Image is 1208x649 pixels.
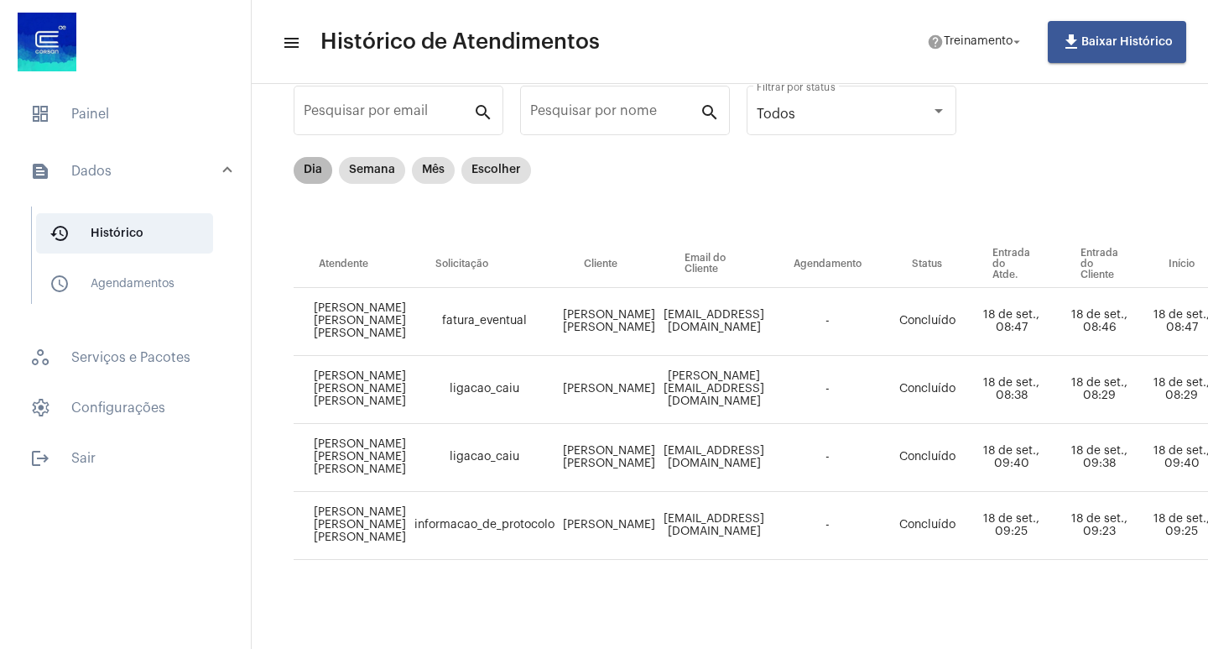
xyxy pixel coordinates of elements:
[967,424,1055,492] td: 18 de set., 09:40
[917,25,1034,59] button: Treinamento
[339,157,405,184] mat-chip: Semana
[887,241,967,288] th: Status
[30,398,50,418] span: sidenav icon
[768,356,887,424] td: -
[17,94,234,134] span: Painel
[30,161,224,181] mat-panel-title: Dados
[49,223,70,243] mat-icon: sidenav icon
[887,492,967,560] td: Concluído
[1009,34,1024,50] mat-icon: arrow_drop_down
[414,519,555,531] span: informacao_de_protocolo
[757,107,795,121] span: Todos
[294,241,410,288] th: Atendente
[944,36,1013,48] span: Treinamento
[294,492,410,560] td: [PERSON_NAME] [PERSON_NAME] [PERSON_NAME]
[530,107,700,122] input: Pesquisar por nome
[282,33,299,53] mat-icon: sidenav icon
[887,288,967,356] td: Concluído
[967,492,1055,560] td: 18 de set., 09:25
[1055,356,1143,424] td: 18 de set., 08:29
[461,157,531,184] mat-chip: Escolher
[30,348,50,368] span: sidenav icon
[700,102,720,122] mat-icon: search
[659,288,768,356] td: [EMAIL_ADDRESS][DOMAIN_NAME]
[768,288,887,356] td: -
[36,213,213,254] span: Histórico
[887,356,967,424] td: Concluído
[294,424,410,492] td: [PERSON_NAME] [PERSON_NAME] [PERSON_NAME]
[887,424,967,492] td: Concluído
[559,356,659,424] td: [PERSON_NAME]
[559,424,659,492] td: [PERSON_NAME] [PERSON_NAME]
[10,198,251,327] div: sidenav iconDados
[1048,21,1186,63] button: Baixar Histórico
[927,34,944,50] mat-icon: help
[967,356,1055,424] td: 18 de set., 08:38
[1055,288,1143,356] td: 18 de set., 08:46
[768,424,887,492] td: -
[1055,492,1143,560] td: 18 de set., 09:23
[1061,36,1173,48] span: Baixar Histórico
[17,438,234,479] span: Sair
[17,338,234,378] span: Serviços e Pacotes
[304,107,473,122] input: Pesquisar por email
[659,424,768,492] td: [EMAIL_ADDRESS][DOMAIN_NAME]
[967,288,1055,356] td: 18 de set., 08:47
[294,356,410,424] td: [PERSON_NAME] [PERSON_NAME] [PERSON_NAME]
[320,29,600,55] span: Histórico de Atendimentos
[294,157,332,184] mat-chip: Dia
[13,8,81,76] img: d4669ae0-8c07-2337-4f67-34b0df7f5ae4.jpeg
[410,241,559,288] th: Solicitação
[450,451,519,463] span: ligacao_caiu
[1055,424,1143,492] td: 18 de set., 09:38
[450,383,519,395] span: ligacao_caiu
[30,161,50,181] mat-icon: sidenav icon
[659,356,768,424] td: [PERSON_NAME][EMAIL_ADDRESS][DOMAIN_NAME]
[442,315,527,327] span: fatura_eventual
[17,388,234,428] span: Configurações
[967,241,1055,288] th: Entrada do Atde.
[30,448,50,468] mat-icon: sidenav icon
[559,492,659,560] td: [PERSON_NAME]
[294,288,410,356] td: [PERSON_NAME] [PERSON_NAME] [PERSON_NAME]
[768,241,887,288] th: Agendamento
[768,492,887,560] td: -
[10,144,251,198] mat-expansion-panel-header: sidenav iconDados
[1061,32,1081,52] mat-icon: file_download
[30,104,50,124] span: sidenav icon
[659,492,768,560] td: [EMAIL_ADDRESS][DOMAIN_NAME]
[473,102,493,122] mat-icon: search
[412,157,455,184] mat-chip: Mês
[36,264,213,304] span: Agendamentos
[559,241,659,288] th: Cliente
[49,274,70,294] mat-icon: sidenav icon
[559,288,659,356] td: [PERSON_NAME] [PERSON_NAME]
[659,241,768,288] th: Email do Cliente
[1055,241,1143,288] th: Entrada do Cliente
